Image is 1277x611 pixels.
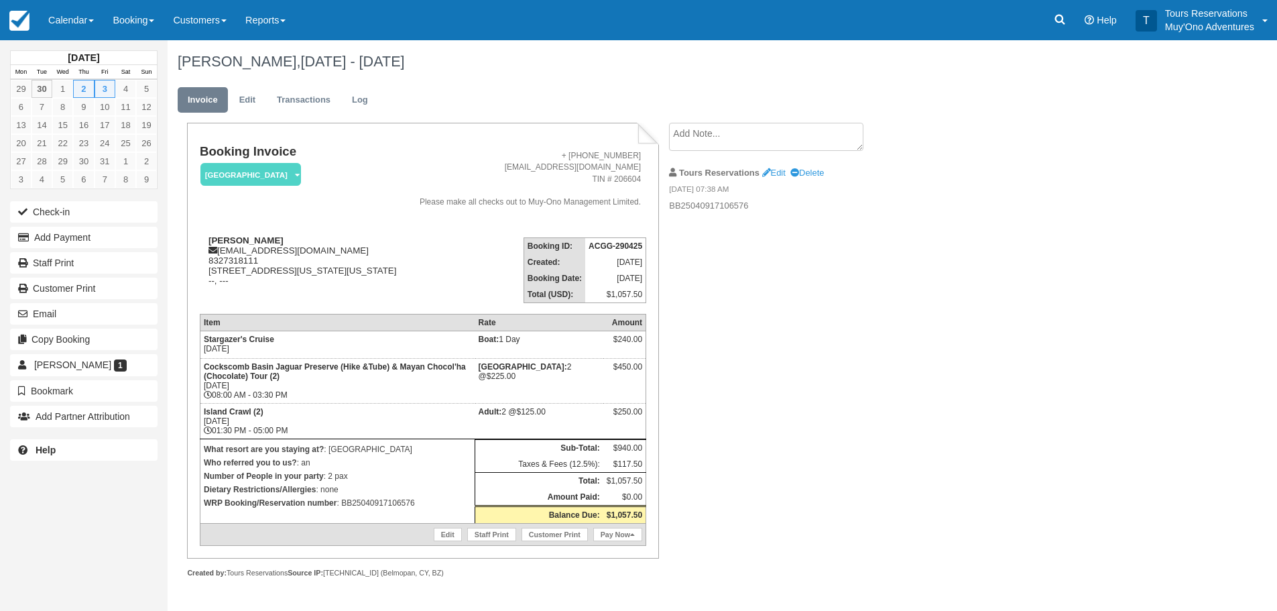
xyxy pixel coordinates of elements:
h1: Booking Invoice [200,145,405,159]
td: [DATE] [585,270,646,286]
a: Help [10,439,158,461]
a: 11 [115,98,136,116]
a: 27 [11,152,32,170]
td: [DATE] [585,254,646,270]
th: Item [200,314,475,331]
div: [EMAIL_ADDRESS][DOMAIN_NAME] 8327318111 [STREET_ADDRESS][US_STATE][US_STATE] --, --- [200,235,405,302]
a: 1 [115,152,136,170]
th: Amount [603,314,646,331]
a: 25 [115,134,136,152]
a: 29 [11,80,32,98]
strong: Boat [479,335,499,344]
th: Fri [95,65,115,80]
p: : an [204,456,471,469]
td: $0.00 [603,489,646,506]
a: 10 [95,98,115,116]
a: 7 [32,98,52,116]
a: 5 [136,80,157,98]
strong: ACGG-290425 [589,241,642,251]
div: $250.00 [607,407,642,427]
strong: Adult [479,407,502,416]
em: [GEOGRAPHIC_DATA] [200,163,301,186]
a: 3 [95,80,115,98]
td: $1,057.50 [603,472,646,489]
a: 29 [52,152,73,170]
a: 21 [32,134,52,152]
a: 17 [95,116,115,134]
span: 1 [114,359,127,372]
a: 23 [73,134,94,152]
td: [DATE] 01:30 PM - 05:00 PM [200,403,475,439]
a: 8 [115,170,136,188]
a: 13 [11,116,32,134]
td: Taxes & Fees (12.5%): [475,456,603,473]
th: Total: [475,472,603,489]
strong: What resort are you staying at? [204,445,324,454]
th: Rate [475,314,603,331]
a: 30 [73,152,94,170]
strong: WRP Booking/Reservation number [204,498,337,508]
strong: Stargazer's Cruise [204,335,274,344]
a: 9 [136,170,157,188]
p: : BB25040917106576 [204,496,471,510]
td: 1 Day [475,331,603,358]
th: Tue [32,65,52,80]
a: 2 [136,152,157,170]
p: Muy'Ono Adventures [1165,20,1254,34]
a: 18 [115,116,136,134]
td: $1,057.50 [585,286,646,303]
a: 4 [115,80,136,98]
th: Amount Paid: [475,489,603,506]
strong: Cockscomb Basin Jaguar Preserve (Hike &Tube) & Mayan Chocol'ha (Chocolate) Tour (2) [204,362,466,381]
a: 4 [32,170,52,188]
a: [PERSON_NAME] 1 [10,354,158,376]
strong: Tours Reservations [679,168,759,178]
span: Help [1097,15,1117,25]
a: [GEOGRAPHIC_DATA] [200,162,296,187]
a: 24 [95,134,115,152]
th: Created: [524,254,585,270]
th: Total (USD): [524,286,585,303]
button: Add Payment [10,227,158,248]
p: BB25040917106576 [669,200,895,213]
a: Pay Now [593,528,642,541]
strong: Number of People in your party [204,471,324,481]
a: 2 [73,80,94,98]
th: Mon [11,65,32,80]
th: Balance Due: [475,506,603,523]
a: 26 [136,134,157,152]
button: Email [10,303,158,325]
strong: Thatch Caye Resort [479,362,567,372]
a: 31 [95,152,115,170]
a: 8 [52,98,73,116]
a: 9 [73,98,94,116]
a: Invoice [178,87,228,113]
a: 28 [32,152,52,170]
b: Help [36,445,56,455]
span: [PERSON_NAME] [34,359,111,370]
td: 2 @ [475,358,603,403]
a: 22 [52,134,73,152]
strong: Source IP: [288,569,323,577]
a: Customer Print [10,278,158,299]
a: 19 [136,116,157,134]
strong: Created by: [187,569,227,577]
strong: Dietary Restrictions/Allergies [204,485,316,494]
h1: [PERSON_NAME], [178,54,1115,70]
a: 14 [32,116,52,134]
a: 15 [52,116,73,134]
td: [DATE] 08:00 AM - 03:30 PM [200,358,475,403]
span: $225.00 [487,372,515,381]
p: Tours Reservations [1165,7,1254,20]
a: 20 [11,134,32,152]
a: 6 [73,170,94,188]
a: Staff Print [467,528,516,541]
th: Sat [115,65,136,80]
i: Help [1085,15,1094,25]
button: Bookmark [10,380,158,402]
div: Tours Reservations [TECHNICAL_ID] (Belmopan, CY, BZ) [187,568,658,578]
strong: [PERSON_NAME] [208,235,284,245]
button: Check-in [10,201,158,223]
img: checkfront-main-nav-mini-logo.png [9,11,29,31]
em: [DATE] 07:38 AM [669,184,895,199]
